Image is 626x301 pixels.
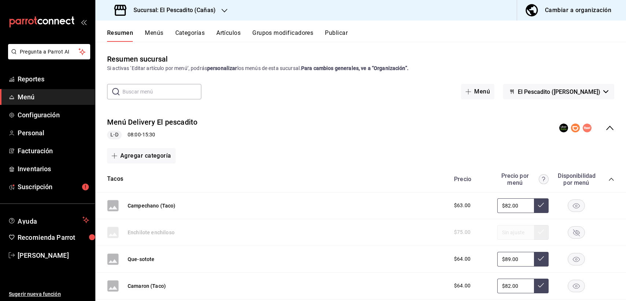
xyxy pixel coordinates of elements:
span: Menú [18,92,89,102]
span: Configuración [18,110,89,120]
button: Menú Delivery El pescadito [107,117,198,128]
button: Publicar [325,29,348,42]
strong: Para cambios generales, ve a “Organización”. [301,65,409,71]
div: Precio [447,176,494,183]
button: Camaron (Taco) [128,282,166,290]
button: Menú [461,84,494,99]
span: Suscripción [18,182,89,192]
button: Grupos modificadores [252,29,313,42]
span: $64.00 [454,282,471,290]
span: $63.00 [454,202,471,209]
input: Sin ajuste [497,198,534,213]
div: Cambiar a organización [545,5,611,15]
button: Menús [145,29,163,42]
button: open_drawer_menu [81,19,87,25]
span: Personal [18,128,89,138]
a: Pregunta a Parrot AI [5,53,90,61]
button: Pregunta a Parrot AI [8,44,90,59]
span: Ayuda [18,216,80,224]
span: Facturación [18,146,89,156]
button: collapse-category-row [608,176,614,182]
button: Campechano (Taco) [128,202,176,209]
div: navigation tabs [107,29,626,42]
span: Sugerir nueva función [9,290,89,298]
button: Artículos [216,29,241,42]
span: $64.00 [454,255,471,263]
span: Inventarios [18,164,89,174]
input: Sin ajuste [497,252,534,267]
button: Agregar categoría [107,148,176,164]
button: Tacos [107,175,123,183]
button: Categorías [175,29,205,42]
input: Sin ajuste [497,279,534,293]
div: Resumen sucursal [107,54,168,65]
span: Reportes [18,74,89,84]
div: Disponibilidad por menú [558,172,594,186]
strong: personalizar [207,65,237,71]
h3: Sucursal: El Pescadito (Cañas) [128,6,216,15]
button: El Pescadito ([PERSON_NAME]) [503,84,614,99]
div: collapse-menu-row [95,111,626,145]
span: Recomienda Parrot [18,232,89,242]
span: [PERSON_NAME] [18,250,89,260]
span: Pregunta a Parrot AI [20,48,79,56]
div: Si activas ‘Editar artículo por menú’, podrás los menús de esta sucursal. [107,65,614,72]
div: 08:00 - 15:30 [107,131,198,139]
div: Precio por menú [497,172,549,186]
button: Resumen [107,29,133,42]
button: Que-sotote [128,256,155,263]
input: Buscar menú [122,84,201,99]
span: El Pescadito ([PERSON_NAME]) [518,88,600,95]
span: L-D [107,131,121,139]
